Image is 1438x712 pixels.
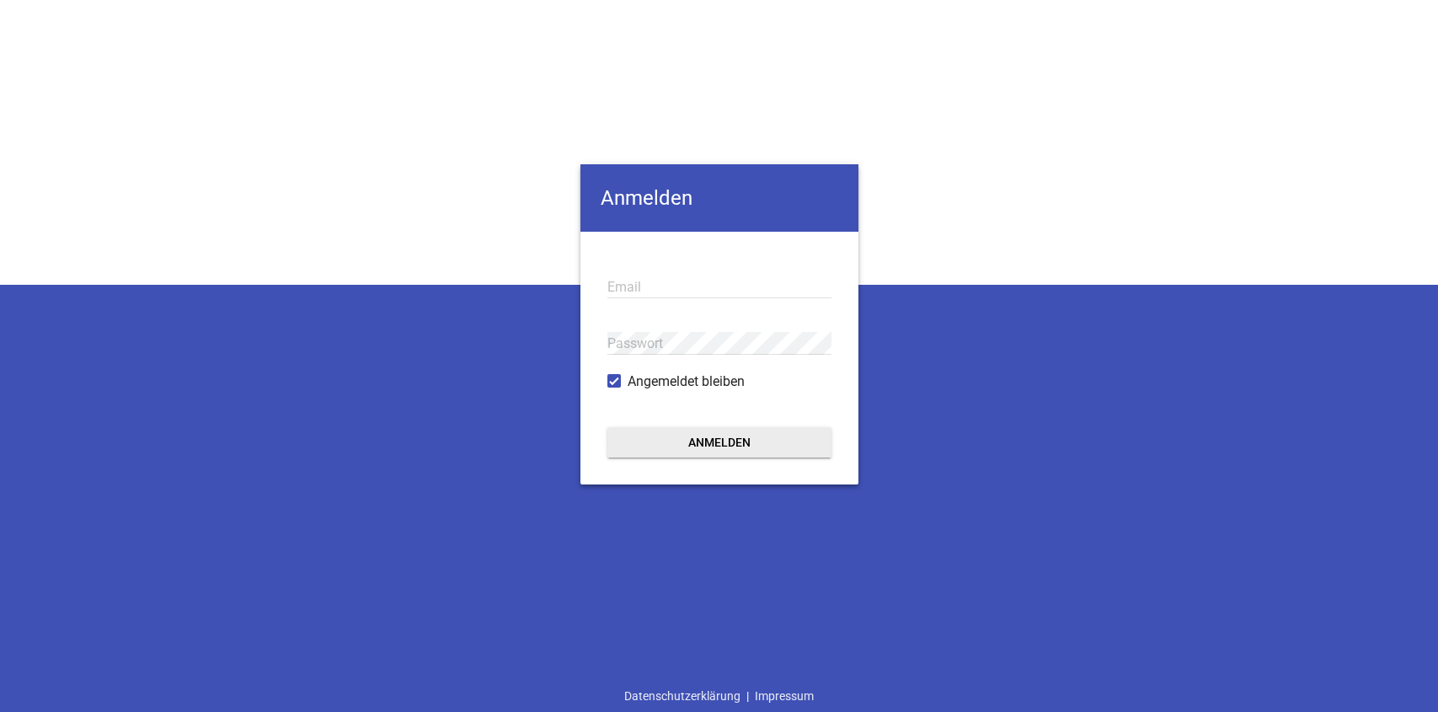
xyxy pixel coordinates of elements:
div: | [618,680,820,712]
span: Angemeldet bleiben [628,372,745,392]
a: Impressum [749,680,820,712]
h4: Anmelden [580,164,858,232]
a: Datenschutzerklärung [618,680,746,712]
button: Anmelden [607,427,831,458]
